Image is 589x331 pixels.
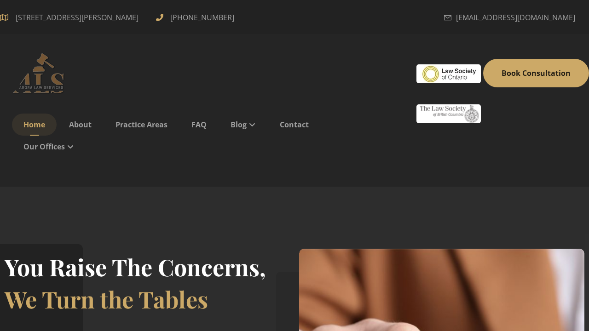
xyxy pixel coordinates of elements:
a: Home [12,114,57,136]
a: Our Offices [12,136,86,158]
h2: You Raise The Concerns, [5,251,266,283]
a: [PHONE_NUMBER] [156,11,237,22]
span: Home [23,120,45,130]
span: Book Consultation [502,68,571,78]
a: Practice Areas [104,114,179,136]
span: Contact [280,120,309,130]
span: We Turn the Tables [5,284,208,314]
span: [PHONE_NUMBER] [168,10,237,25]
a: About [58,114,103,136]
span: [STREET_ADDRESS][PERSON_NAME] [12,10,142,25]
span: Our Offices [23,142,65,152]
span: Blog [231,120,247,130]
span: FAQ [191,120,207,130]
a: Book Consultation [483,59,589,87]
img: # [416,64,481,83]
a: FAQ [180,114,218,136]
a: Blog [219,114,267,136]
img: # [416,104,481,123]
span: About [69,120,92,130]
span: [EMAIL_ADDRESS][DOMAIN_NAME] [456,10,575,25]
a: Contact [268,114,320,136]
span: Practice Areas [115,120,167,130]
